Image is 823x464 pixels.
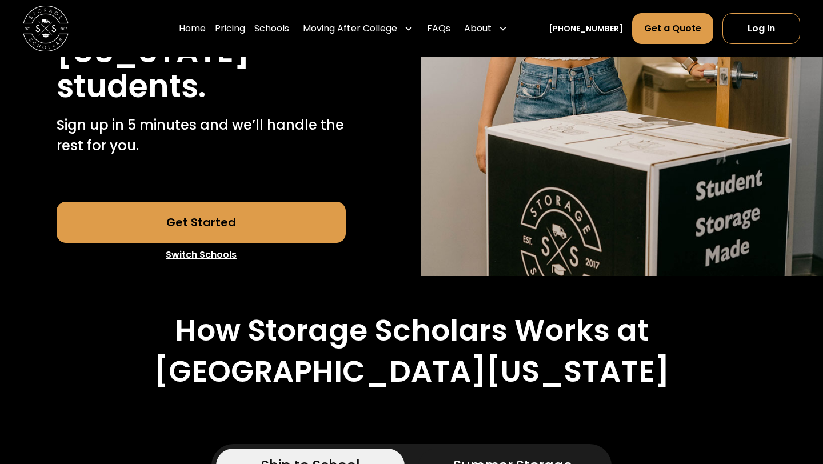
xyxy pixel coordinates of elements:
[722,13,800,44] a: Log In
[57,115,346,156] p: Sign up in 5 minutes and we’ll handle the rest for you.
[254,13,289,45] a: Schools
[215,13,245,45] a: Pricing
[427,13,450,45] a: FAQs
[464,22,492,35] div: About
[23,6,69,51] img: Storage Scholars main logo
[179,13,206,45] a: Home
[460,13,512,45] div: About
[549,23,623,35] a: [PHONE_NUMBER]
[57,243,346,267] a: Switch Schools
[154,354,669,389] h2: [GEOGRAPHIC_DATA][US_STATE]
[298,13,418,45] div: Moving After College
[303,22,397,35] div: Moving After College
[57,69,206,104] h1: students.
[175,313,649,348] h2: How Storage Scholars Works at
[632,13,713,44] a: Get a Quote
[57,202,346,243] a: Get Started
